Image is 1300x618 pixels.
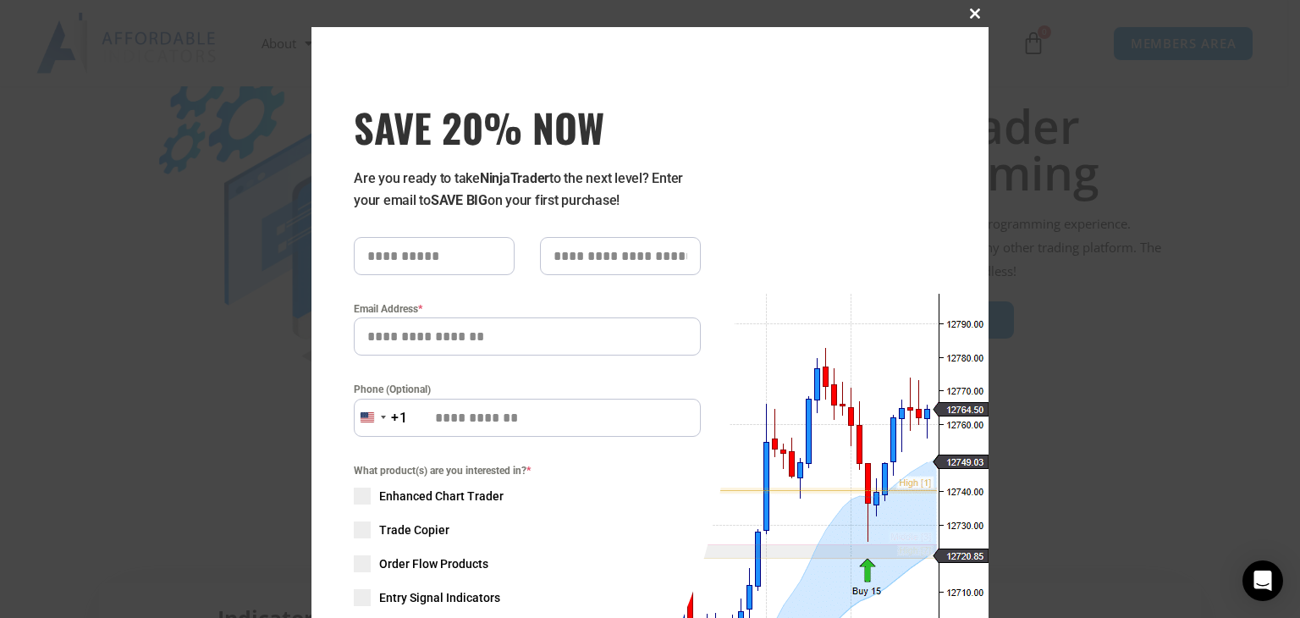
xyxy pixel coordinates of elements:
label: Email Address [354,301,701,317]
label: Phone (Optional) [354,381,701,398]
div: +1 [391,407,408,429]
span: Order Flow Products [379,555,488,572]
span: What product(s) are you interested in? [354,462,701,479]
span: Entry Signal Indicators [379,589,500,606]
span: Enhanced Chart Trader [379,488,504,505]
label: Entry Signal Indicators [354,589,701,606]
button: Selected country [354,399,408,437]
span: Trade Copier [379,521,449,538]
strong: NinjaTrader [480,170,549,186]
h3: SAVE 20% NOW [354,103,701,151]
strong: SAVE BIG [431,192,487,208]
label: Enhanced Chart Trader [354,488,701,505]
label: Order Flow Products [354,555,701,572]
label: Trade Copier [354,521,701,538]
div: Open Intercom Messenger [1242,560,1283,601]
p: Are you ready to take to the next level? Enter your email to on your first purchase! [354,168,701,212]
